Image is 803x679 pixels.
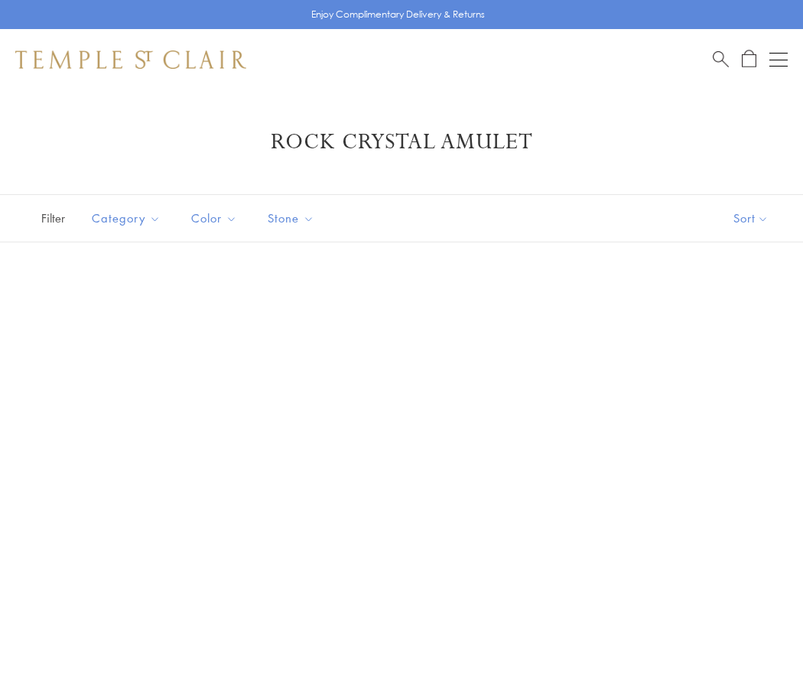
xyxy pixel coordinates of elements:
[256,201,326,236] button: Stone
[38,128,765,156] h1: Rock Crystal Amulet
[769,50,788,69] button: Open navigation
[713,50,729,69] a: Search
[699,195,803,242] button: Show sort by
[84,209,172,228] span: Category
[742,50,756,69] a: Open Shopping Bag
[184,209,249,228] span: Color
[180,201,249,236] button: Color
[260,209,326,228] span: Stone
[311,7,485,22] p: Enjoy Complimentary Delivery & Returns
[80,201,172,236] button: Category
[15,50,246,69] img: Temple St. Clair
